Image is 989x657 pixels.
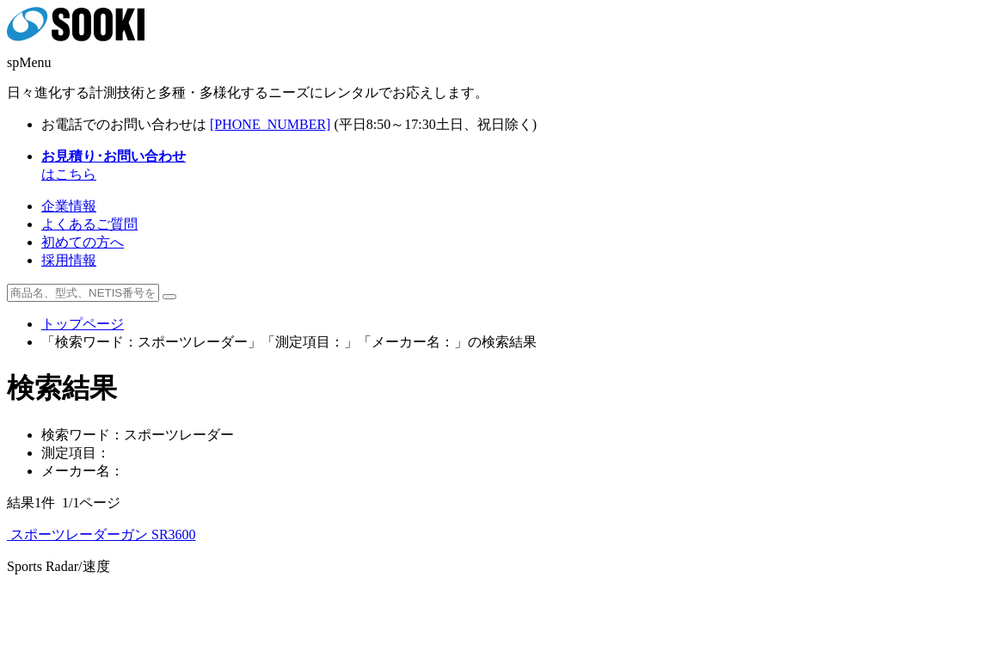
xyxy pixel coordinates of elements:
input: 商品名、型式、NETIS番号を入力してください [7,284,159,302]
span: 17:30 [404,117,435,132]
a: 初めての方へ [41,235,124,249]
h1: 検索結果 [7,370,982,408]
span: (平日 ～ 土日、祝日除く) [334,117,537,132]
p: 日々進化する計測技術と多種・多様化するニーズにレンタルでお応えします。 [7,84,982,102]
li: 「検索ワード：スポーツレーダー」「測定項目：」「メーカー名：」の検索結果 [41,334,982,352]
span: 測定項目： [41,445,110,460]
span: お電話でのお問い合わせは [41,117,206,132]
p: Sports Radar/速度 [7,558,982,576]
a: よくあるご質問 [41,217,138,231]
a: 企業情報 [41,199,96,213]
a: スポーツレーダーガン SR3600NEW [7,527,196,542]
span: はこちら [41,149,186,181]
span: 8:50 [366,117,390,132]
strong: お見積り･お問い合わせ [41,149,186,163]
a: [PHONE_NUMBER] [210,117,330,132]
p: 結果1件 1/1ページ [7,494,982,513]
li: スポーツレーダー [41,427,982,445]
span: spMenu [7,55,52,70]
span: メーカー名： [41,464,124,478]
a: お見積り･お問い合わせはこちら [41,149,186,181]
span: スポーツレーダーガン SR3600 [10,527,196,542]
a: トップページ [41,316,124,331]
a: 採用情報 [41,253,96,267]
span: 検索ワード： [41,427,124,442]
